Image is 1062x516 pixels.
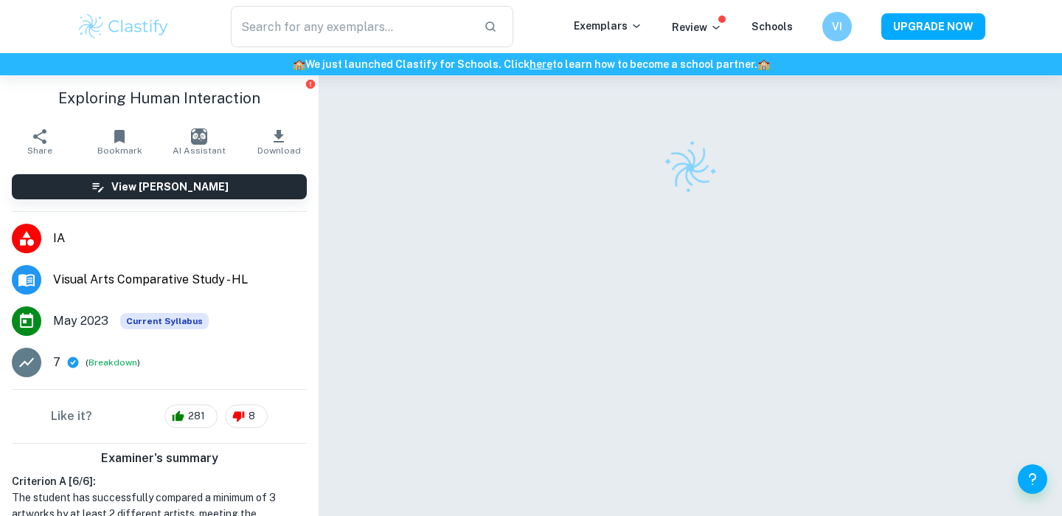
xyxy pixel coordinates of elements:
[239,121,319,162] button: Download
[6,450,313,467] h6: Examiner's summary
[881,13,985,40] button: UPGRADE NOW
[80,121,159,162] button: Bookmark
[53,354,60,371] p: 7
[672,19,722,35] p: Review
[77,12,170,41] img: Clastify logo
[822,12,852,41] button: VI
[305,78,316,89] button: Report issue
[574,18,642,34] p: Exemplars
[27,145,52,156] span: Share
[3,56,1059,72] h6: We just launched Clastify for Schools. Click to learn how to become a school partner.
[757,58,770,70] span: 🏫
[120,313,209,329] span: Current Syllabus
[240,409,263,424] span: 8
[1018,464,1047,494] button: Help and Feedback
[225,405,268,428] div: 8
[53,230,307,247] span: IA
[231,6,472,47] input: Search for any exemplars...
[120,313,209,329] div: This exemplar is based on the current syllabus. Feel free to refer to it for inspiration/ideas wh...
[86,356,140,370] span: ( )
[829,18,846,35] h6: VI
[173,145,226,156] span: AI Assistant
[12,87,307,109] h1: Exploring Human Interaction
[293,58,305,70] span: 🏫
[88,356,137,369] button: Breakdown
[180,409,213,424] span: 281
[159,121,239,162] button: AI Assistant
[53,312,108,330] span: May 2023
[654,131,726,204] img: Clastify logo
[51,407,92,425] h6: Like it?
[12,174,307,199] button: View [PERSON_NAME]
[257,145,301,156] span: Download
[752,21,793,32] a: Schools
[111,179,229,195] h6: View [PERSON_NAME]
[191,128,207,145] img: AI Assistant
[530,58,552,70] a: here
[97,145,142,156] span: Bookmark
[53,271,307,289] span: Visual Arts Comparative Study - HL
[12,473,307,489] h6: Criterion A [ 6 / 6 ]:
[164,405,218,428] div: 281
